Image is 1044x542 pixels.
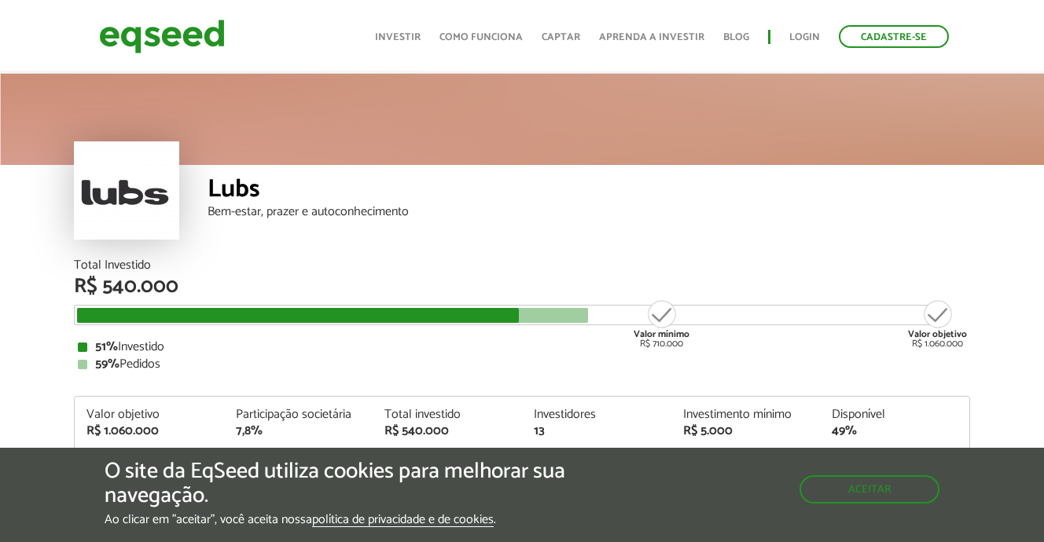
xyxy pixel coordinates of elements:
div: 7,8% [236,425,362,438]
div: R$ 540.000 [74,276,970,297]
a: Login [789,32,820,42]
div: Pedidos [78,358,966,371]
div: Investidores [534,408,660,421]
p: Ao clicar em "aceitar", você aceita nossa . [105,512,605,527]
div: Lubs [208,177,970,206]
div: R$ 540.000 [384,425,510,438]
strong: 59% [95,353,119,375]
div: Valor objetivo [86,408,212,421]
div: Participação societária [236,408,362,421]
a: Blog [723,32,749,42]
strong: 51% [95,336,118,357]
div: R$ 1.060.000 [86,425,212,438]
div: R$ 710.000 [632,298,691,349]
div: Investido [78,341,966,353]
h5: O site da EqSeed utiliza cookies para melhorar sua navegação. [105,460,605,508]
div: Disponível [832,408,958,421]
div: Total Investido [74,259,970,272]
a: Como funciona [439,32,523,42]
div: 13 [534,425,660,438]
button: Aceitar [800,475,939,504]
a: Aprenda a investir [599,32,704,42]
div: 49% [832,425,958,438]
strong: Valor mínimo [634,327,689,342]
div: R$ 5.000 [683,425,809,438]
a: Investir [375,32,421,42]
a: Captar [542,32,580,42]
div: Investimento mínimo [683,408,809,421]
a: política de privacidade e de cookies [312,514,494,527]
div: R$ 1.060.000 [908,298,967,349]
a: Cadastre-se [839,25,949,48]
div: Total investido [384,408,510,421]
div: Bem-estar, prazer e autoconhecimento [208,206,970,218]
strong: Valor objetivo [908,327,967,342]
img: EqSeed [99,16,225,57]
